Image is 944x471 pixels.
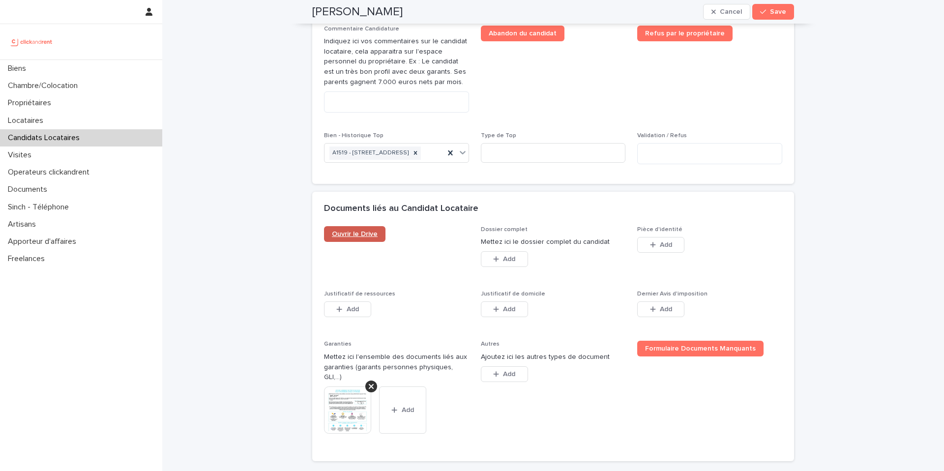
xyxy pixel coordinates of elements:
p: Mettez ici l'ensemble des documents liés aux garanties (garants personnes physiques, GLI,...) [324,352,469,383]
p: Freelances [4,254,53,264]
span: Ouvrir le Drive [332,231,378,237]
span: Add [660,241,672,248]
button: Add [637,301,684,317]
button: Add [637,237,684,253]
p: Chambre/Colocation [4,81,86,90]
button: Add [481,366,528,382]
span: Bien - Historique Top [324,133,383,139]
span: Commentaire Candidature [324,26,399,32]
a: Abandon du candidat [481,26,564,41]
p: Locataires [4,116,51,125]
span: Garanties [324,341,352,347]
div: A1519 - [STREET_ADDRESS] [329,147,410,160]
h2: [PERSON_NAME] [312,5,403,19]
span: Save [770,8,786,15]
span: Abandon du candidat [489,30,557,37]
span: Add [402,407,414,413]
span: Add [660,306,672,313]
span: Autres [481,341,500,347]
p: Ajoutez ici les autres types de document [481,352,626,362]
span: Cancel [720,8,742,15]
span: Refus par le propriétaire [645,30,725,37]
span: Validation / Refus [637,133,687,139]
span: Dossier complet [481,227,528,233]
span: Justificatif de domicile [481,291,545,297]
button: Add [481,251,528,267]
span: Add [503,371,515,378]
img: UCB0brd3T0yccxBKYDjQ [8,32,56,52]
span: Formulaire Documents Manquants [645,345,756,352]
p: Documents [4,185,55,194]
a: Formulaire Documents Manquants [637,341,764,356]
p: Biens [4,64,34,73]
p: Sinch - Téléphone [4,203,77,212]
span: Pièce d'identité [637,227,682,233]
p: Visites [4,150,39,160]
span: Add [347,306,359,313]
span: Add [503,256,515,263]
button: Save [752,4,794,20]
p: Operateurs clickandrent [4,168,97,177]
span: Type de Top [481,133,516,139]
span: Dernier Avis d'imposition [637,291,708,297]
p: Apporteur d'affaires [4,237,84,246]
span: Add [503,306,515,313]
p: Propriétaires [4,98,59,108]
button: Add [481,301,528,317]
a: Ouvrir le Drive [324,226,385,242]
button: Cancel [703,4,750,20]
p: Artisans [4,220,44,229]
a: Refus par le propriétaire [637,26,733,41]
button: Add [379,386,426,434]
p: Candidats Locataires [4,133,88,143]
button: Add [324,301,371,317]
p: Indiquez ici vos commentaires sur le candidat locataire, cela apparaitra sur l'espace personnel d... [324,36,469,88]
p: Mettez ici le dossier complet du candidat [481,237,626,247]
span: Justificatif de ressources [324,291,395,297]
h2: Documents liés au Candidat Locataire [324,204,478,214]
